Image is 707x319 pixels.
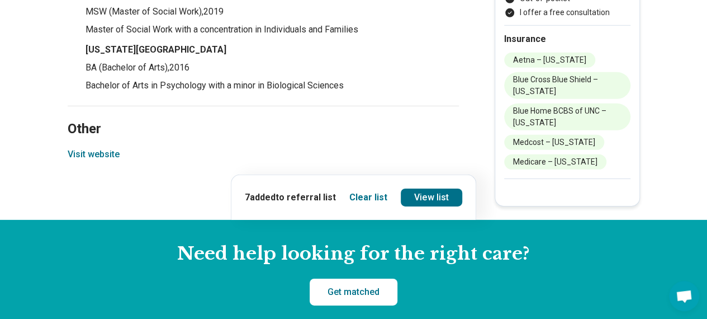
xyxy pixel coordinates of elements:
[68,148,120,161] button: Visit website
[504,154,606,170] li: Medicare – [US_STATE]
[86,61,459,74] p: BA (Bachelor of Arts) , 2016
[310,279,397,306] a: Get matched
[349,191,387,204] button: Clear list
[504,72,630,99] li: Blue Cross Blue Shield – [US_STATE]
[276,192,336,203] span: to referral list
[504,104,630,130] li: Blue Home BCBS of UNC – [US_STATE]
[504,7,630,18] li: I offer a free consultation
[86,43,459,57] h4: [US_STATE][GEOGRAPHIC_DATA]
[68,93,459,139] h2: Other
[669,281,699,311] a: Open chat
[504,135,604,150] li: Medcost – [US_STATE]
[86,79,459,92] p: Bachelor of Arts in Psychology with a minor in Biological Sciences
[245,191,336,204] p: 7 added
[9,242,698,266] h2: Need help looking for the right care?
[86,5,459,18] p: MSW (Master of Social Work) , 2019
[86,23,459,36] p: Master of Social Work with a concentration in Individuals and Families
[504,32,630,46] h2: Insurance
[504,53,595,68] li: Aetna – [US_STATE]
[401,189,462,207] a: View list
